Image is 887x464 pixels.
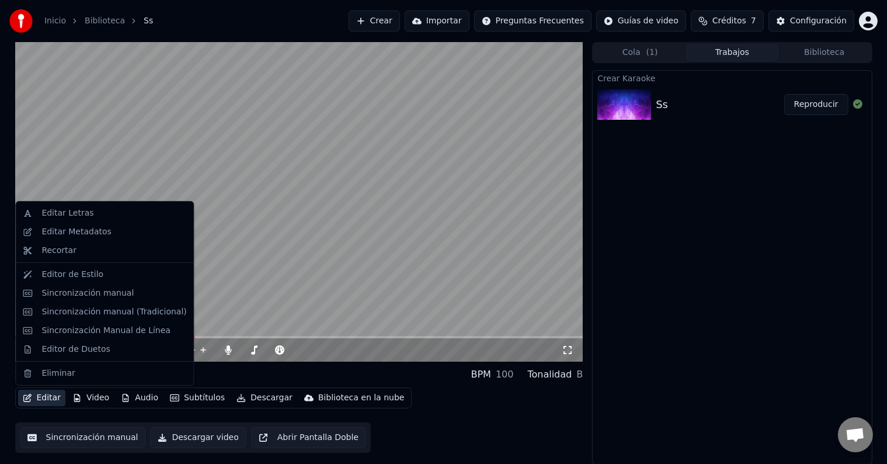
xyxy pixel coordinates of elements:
button: Preguntas Frecuentes [474,11,592,32]
div: Eliminar [41,368,75,379]
button: Guías de video [596,11,686,32]
nav: breadcrumb [44,15,153,27]
a: Inicio [44,15,66,27]
button: Configuración [768,11,854,32]
button: Video [68,390,114,406]
button: Créditos7 [691,11,764,32]
button: Abrir Pantalla Doble [251,427,366,448]
div: B [576,368,583,382]
button: Cola [594,44,686,61]
span: Créditos [712,15,746,27]
div: 100 [496,368,514,382]
div: Sincronización manual (Tradicional) [41,306,186,318]
span: Ss [144,15,153,27]
span: ( 1 ) [646,47,658,58]
div: Sincronización manual [41,288,134,299]
div: Editor de Estilo [41,269,103,281]
div: Recortar [41,245,76,257]
div: Crear Karaoke [593,71,871,85]
div: Ss [656,96,668,113]
button: Biblioteca [778,44,871,61]
button: Reproducir [784,94,848,115]
div: BPM [471,368,491,382]
button: Subtítulos [165,390,229,406]
button: Trabajos [686,44,778,61]
a: Biblioteca [85,15,125,27]
button: Sincronización manual [20,427,146,448]
div: Editar Metadatos [41,226,111,238]
span: 7 [751,15,756,27]
button: Audio [116,390,163,406]
button: Editar [18,390,65,406]
div: Biblioteca en la nube [318,392,405,404]
button: Importar [405,11,469,32]
div: Chat abierto [838,417,873,452]
button: Crear [349,11,400,32]
div: Sincronización Manual de Línea [41,325,171,337]
img: youka [9,9,33,33]
div: Editor de Duetos [41,344,110,355]
button: Descargar video [150,427,246,448]
div: Editar Letras [41,207,93,219]
div: Tonalidad [528,368,572,382]
div: Configuración [790,15,847,27]
button: Descargar [232,390,297,406]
